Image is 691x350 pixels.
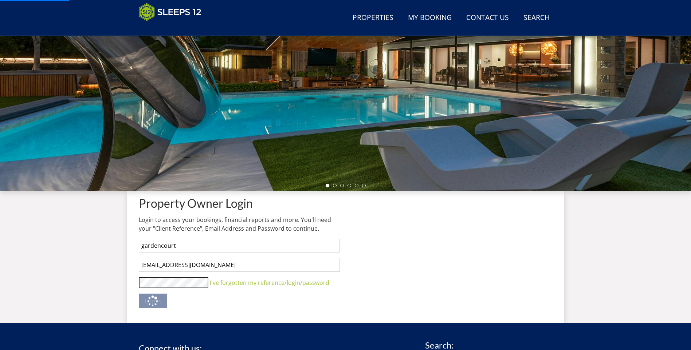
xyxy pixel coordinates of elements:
button: Login [139,294,167,308]
a: Properties [350,10,396,26]
p: Login to access your bookings, financial reports and more. You'll need your "Client Reference", E... [139,215,340,233]
a: My Booking [405,10,455,26]
h1: Property Owner Login [139,197,340,210]
input: Account Reference [139,239,340,252]
iframe: Customer reviews powered by Trustpilot [135,25,212,32]
a: Contact Us [463,10,512,26]
a: I've forgotten my reference/login/password [210,279,329,287]
input: Email [139,258,340,272]
h3: Search: [425,341,553,350]
img: Sleeps 12 [139,3,201,21]
span: Login [145,297,161,305]
a: Search [521,10,553,26]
